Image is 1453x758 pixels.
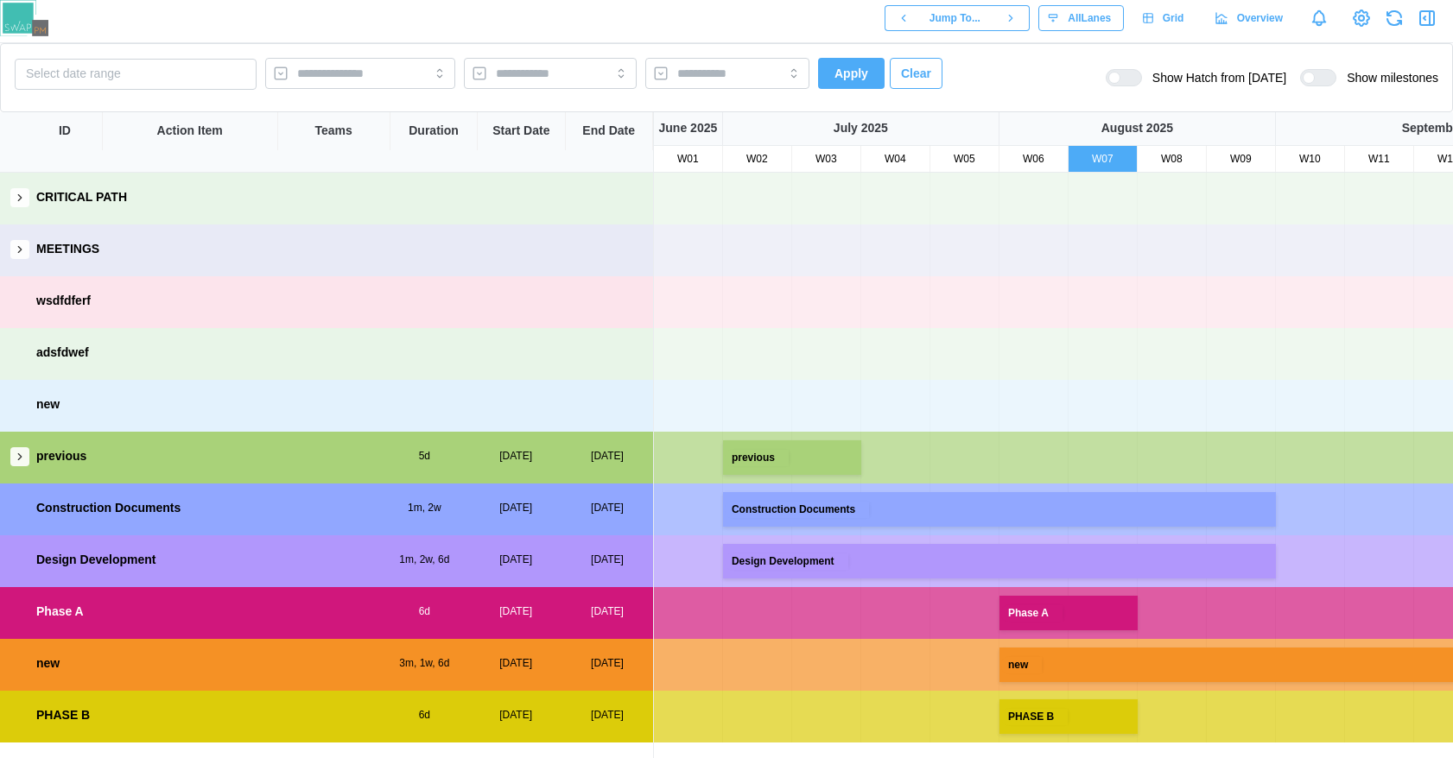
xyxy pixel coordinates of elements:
div: [DATE] [470,500,562,516]
div: Construction Documents [36,499,181,518]
div: W04 [861,151,930,167]
div: [DATE] [562,500,653,516]
button: Select date range [15,59,257,90]
div: 6d [378,603,470,620]
div: Design Development [725,553,848,570]
div: W01 [654,151,722,167]
div: Action Item [157,122,223,141]
div: Duration [409,122,459,141]
span: Apply [834,59,868,88]
div: previous [725,450,789,466]
span: Clear [901,59,931,88]
div: MEETINGS [36,240,99,259]
div: 3m, 1w, 6d [378,655,470,672]
button: Apply [818,58,885,89]
span: Select date range [26,66,121,80]
div: Phase A [1001,605,1063,622]
div: W07 [1069,151,1137,167]
div: adsfdwef [36,344,89,363]
div: August 2025 [999,119,1275,138]
div: 1m, 2w, 6d [378,552,470,568]
div: new [36,395,60,414]
div: PHASE B [36,706,90,725]
div: Phase A [36,603,84,622]
button: AllLanes [1038,5,1124,31]
div: June 2025 [654,119,722,138]
a: Overview [1205,5,1296,31]
div: End Date [582,122,635,141]
a: Grid [1133,5,1196,31]
div: [DATE] [562,655,653,672]
div: CRITICAL PATH [36,188,127,207]
div: [DATE] [562,707,653,723]
span: Jump To... [930,6,980,30]
span: Overview [1237,6,1283,30]
div: wsdfdferf [36,292,91,311]
div: W08 [1138,151,1206,167]
div: 1m, 2w [378,500,470,516]
div: [DATE] [470,603,562,620]
button: Open Drawer [1415,6,1439,30]
div: W10 [1276,151,1344,167]
div: [DATE] [470,655,562,672]
div: new [36,654,60,673]
span: Show Hatch from [DATE] [1142,69,1286,86]
div: [DATE] [470,707,562,723]
div: Design Development [36,551,155,570]
a: Notifications [1304,3,1334,33]
div: W06 [999,151,1068,167]
div: ID [59,122,71,141]
span: All Lanes [1068,6,1111,30]
div: July 2025 [723,119,999,138]
div: W09 [1207,151,1275,167]
div: [DATE] [562,448,653,464]
button: Jump To... [922,5,993,31]
span: Grid [1163,6,1184,30]
div: [DATE] [470,448,562,464]
div: Construction Documents [725,502,869,518]
div: W11 [1345,151,1413,167]
div: W03 [792,151,860,167]
div: PHASE B [1001,709,1068,725]
div: [DATE] [562,603,653,620]
div: Teams [315,122,352,141]
div: 5d [378,448,470,464]
button: Refresh Grid [1382,6,1406,30]
span: Show milestones [1336,69,1438,86]
div: [DATE] [562,552,653,568]
div: W05 [930,151,999,167]
div: previous [36,447,86,466]
div: 6d [378,707,470,723]
div: W02 [723,151,791,167]
div: [DATE] [470,552,562,568]
button: Clear [890,58,942,89]
a: View Project [1349,6,1374,30]
div: new [1001,657,1042,673]
div: Start Date [492,122,549,141]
